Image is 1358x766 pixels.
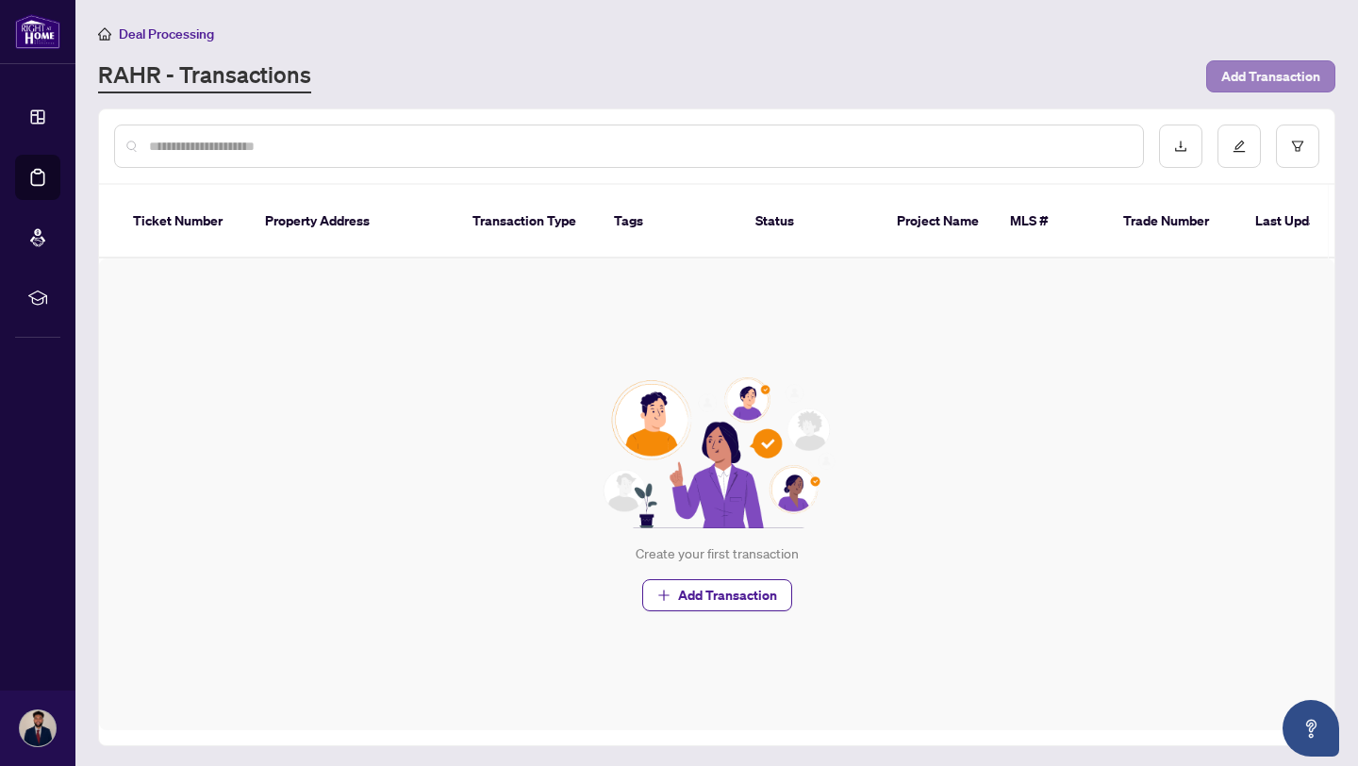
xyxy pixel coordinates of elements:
button: Add Transaction [642,579,792,611]
th: Property Address [250,185,457,258]
span: home [98,27,111,41]
th: Tags [599,185,740,258]
div: Create your first transaction [636,543,799,564]
button: filter [1276,125,1319,168]
span: Add Transaction [678,580,777,610]
button: Add Transaction [1206,60,1335,92]
span: edit [1233,140,1246,153]
button: Open asap [1283,700,1339,757]
img: logo [15,14,60,49]
button: download [1159,125,1202,168]
th: Trade Number [1108,185,1240,258]
th: Status [740,185,882,258]
span: plus [657,589,671,602]
a: RAHR - Transactions [98,59,311,93]
img: Profile Icon [20,710,56,746]
span: filter [1291,140,1304,153]
th: Ticket Number [118,185,250,258]
button: edit [1217,125,1261,168]
span: download [1174,140,1187,153]
th: MLS # [995,185,1108,258]
th: Project Name [882,185,995,258]
img: Null State Icon [595,377,838,528]
th: Transaction Type [457,185,599,258]
span: Deal Processing [119,25,214,42]
span: Add Transaction [1221,61,1320,92]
